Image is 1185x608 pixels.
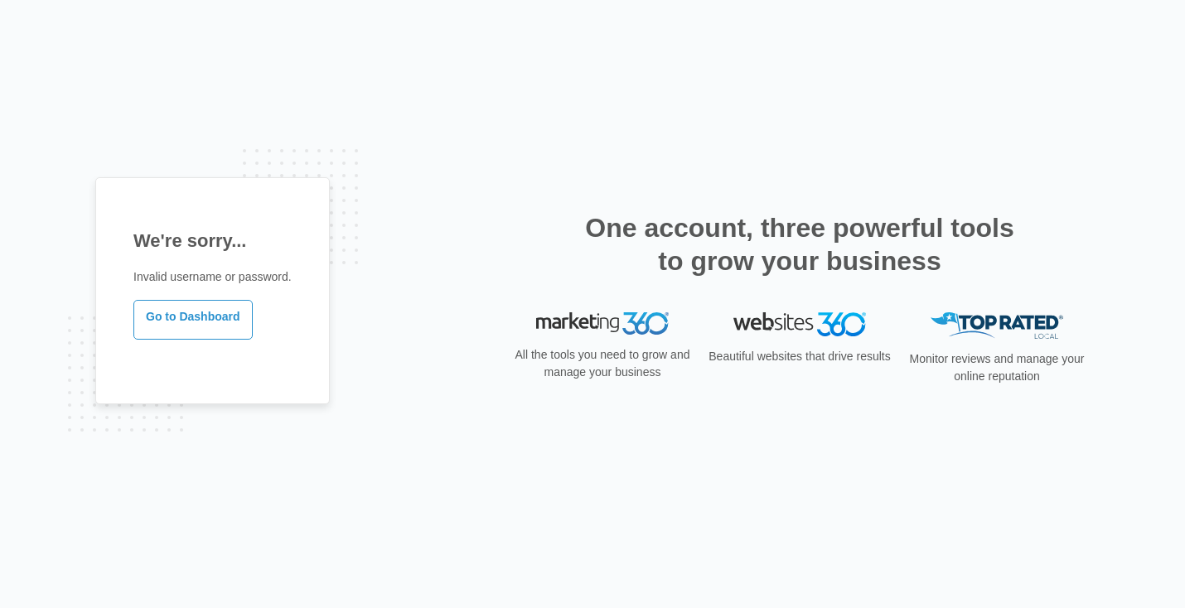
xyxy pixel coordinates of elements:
img: Top Rated Local [931,312,1063,340]
p: Beautiful websites that drive results [707,348,892,365]
h2: One account, three powerful tools to grow your business [580,211,1019,277]
img: Marketing 360 [536,312,669,335]
a: Go to Dashboard [133,300,253,340]
p: All the tools you need to grow and manage your business [510,346,695,381]
h1: We're sorry... [133,227,292,254]
img: Websites 360 [733,312,866,336]
p: Invalid username or password. [133,268,292,286]
p: Monitor reviews and manage your online reputation [904,350,1090,385]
